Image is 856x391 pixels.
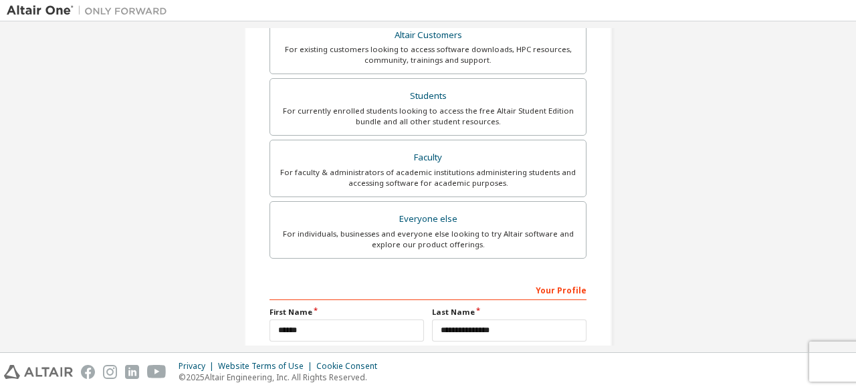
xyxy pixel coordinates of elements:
[278,44,578,66] div: For existing customers looking to access software downloads, HPC resources, community, trainings ...
[179,361,218,372] div: Privacy
[278,229,578,250] div: For individuals, businesses and everyone else looking to try Altair software and explore our prod...
[4,365,73,379] img: altair_logo.svg
[316,361,385,372] div: Cookie Consent
[278,167,578,188] div: For faculty & administrators of academic institutions administering students and accessing softwa...
[147,365,167,379] img: youtube.svg
[278,148,578,167] div: Faculty
[81,365,95,379] img: facebook.svg
[432,307,586,317] label: Last Name
[270,307,424,317] label: First Name
[7,4,174,17] img: Altair One
[278,26,578,45] div: Altair Customers
[270,279,586,300] div: Your Profile
[103,365,117,379] img: instagram.svg
[278,106,578,127] div: For currently enrolled students looking to access the free Altair Student Edition bundle and all ...
[125,365,139,379] img: linkedin.svg
[278,210,578,229] div: Everyone else
[179,372,385,383] p: © 2025 Altair Engineering, Inc. All Rights Reserved.
[218,361,316,372] div: Website Terms of Use
[278,87,578,106] div: Students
